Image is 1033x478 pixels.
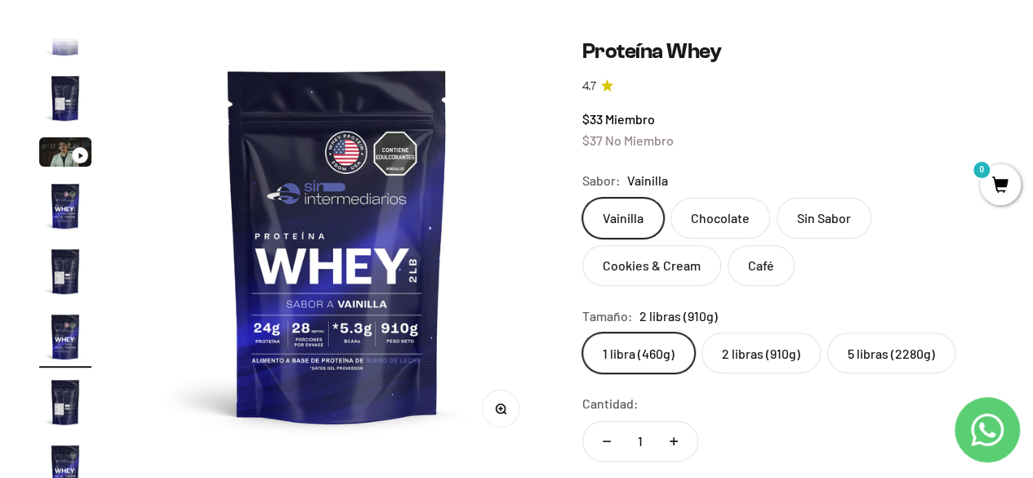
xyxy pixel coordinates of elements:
[582,38,994,64] h1: Proteína Whey
[582,78,596,96] span: 4.7
[131,38,544,451] img: Proteína Whey
[605,132,674,148] span: No Miembro
[39,310,91,363] img: Proteína Whey
[582,132,603,148] span: $37
[39,310,91,368] button: Ir al artículo 6
[39,376,91,433] button: Ir al artículo 7
[39,245,91,297] img: Proteína Whey
[582,393,639,414] label: Cantidad:
[582,306,633,327] legend: Tamaño:
[39,72,91,129] button: Ir al artículo 2
[39,137,91,172] button: Ir al artículo 3
[39,376,91,428] img: Proteína Whey
[582,111,603,127] span: $33
[582,170,621,191] legend: Sabor:
[627,170,668,191] span: Vainilla
[639,306,718,327] span: 2 libras (910g)
[972,160,991,180] mark: 0
[650,422,697,461] button: Aumentar cantidad
[583,422,630,461] button: Reducir cantidad
[39,245,91,302] button: Ir al artículo 5
[582,78,994,96] a: 4.74.7 de 5.0 estrellas
[39,180,91,232] img: Proteína Whey
[39,72,91,124] img: Proteína Whey
[39,180,91,237] button: Ir al artículo 4
[605,111,655,127] span: Miembro
[980,177,1021,195] a: 0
